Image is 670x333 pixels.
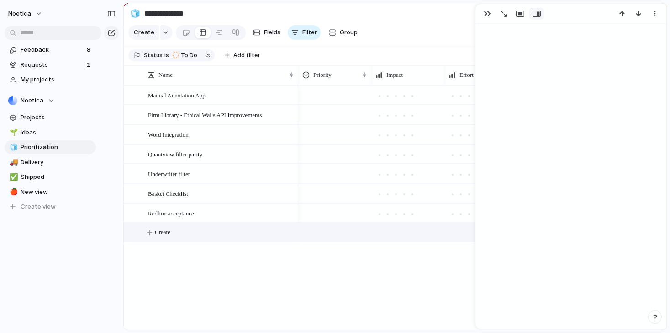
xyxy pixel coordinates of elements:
span: Create [134,28,154,37]
button: 🧊 [128,6,142,21]
div: ✅ [10,172,16,183]
a: Requests1 [5,58,96,72]
span: 1 [87,60,92,70]
span: Redline acceptance [148,208,194,218]
a: 🧊Prioritization [5,140,96,154]
button: Group [324,25,362,40]
span: Firm Library - Ethical Walls API Improvements [148,109,262,120]
span: Projects [21,113,93,122]
a: Feedback8 [5,43,96,57]
span: Requests [21,60,84,70]
span: New view [21,188,93,197]
span: 8 [87,45,92,54]
span: Noetica [8,9,31,18]
button: 🌱 [8,128,17,137]
button: 🍎 [8,188,17,197]
div: 🧊 [130,7,140,20]
span: Effort [459,70,474,80]
span: Shipped [21,172,93,182]
span: Add filter [233,51,260,59]
span: Prioritization [21,143,93,152]
button: To Do [170,50,203,60]
span: Create [155,228,170,237]
span: Create view [21,202,56,211]
span: Word Integration [148,129,189,140]
span: Manual Annotation App [148,90,206,100]
button: Noetica [5,94,96,107]
a: My projects [5,73,96,86]
a: 🌱Ideas [5,126,96,140]
button: Fields [249,25,284,40]
button: 🚚 [8,158,17,167]
button: Add filter [219,49,265,62]
span: Ideas [21,128,93,137]
a: 🍎New view [5,185,96,199]
div: 🌱 [10,127,16,138]
span: Noetica [21,96,43,105]
span: Basket Checklist [148,188,188,199]
span: Underwriter filter [148,168,190,179]
div: 🍎 [10,187,16,197]
span: Delivery [21,158,93,167]
span: Feedback [21,45,84,54]
button: 🧊 [8,143,17,152]
div: 🚚 [10,157,16,167]
button: Noetica [4,6,47,21]
a: ✅Shipped [5,170,96,184]
button: is [163,50,171,60]
span: Name [158,70,173,80]
button: Create [128,25,159,40]
span: Group [340,28,358,37]
span: Status [144,51,163,59]
span: Impact [386,70,403,80]
span: Fields [264,28,280,37]
a: 🚚Delivery [5,156,96,169]
div: 🧊 [10,142,16,153]
span: Filter [302,28,317,37]
button: Filter [288,25,321,40]
button: ✅ [8,172,17,182]
a: Projects [5,111,96,124]
button: Create view [5,200,96,214]
span: To Do [181,51,197,59]
span: Priority [313,70,332,80]
span: My projects [21,75,93,84]
span: Quantview filter parity [148,149,202,159]
span: is [164,51,169,59]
